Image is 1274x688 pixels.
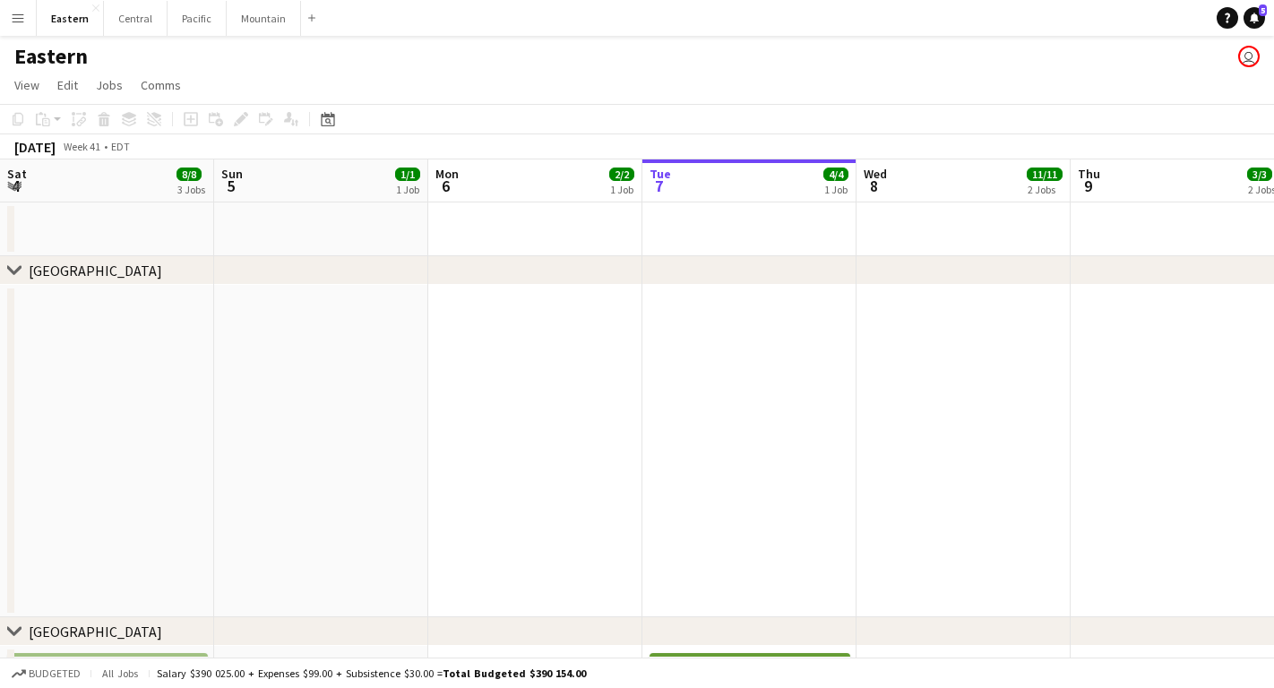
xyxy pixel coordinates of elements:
button: Pacific [168,1,227,36]
span: 1/1 [395,168,420,181]
div: Salary $390 025.00 + Expenses $99.00 + Subsistence $30.00 = [157,666,586,680]
span: 8 [861,176,887,196]
span: Comms [141,77,181,93]
a: Comms [133,73,188,97]
span: 7 [647,176,671,196]
a: Edit [50,73,85,97]
button: Mountain [227,1,301,36]
span: 3/3 [1247,168,1272,181]
span: View [14,77,39,93]
span: 4/4 [823,168,848,181]
a: Jobs [89,73,130,97]
span: 8/8 [176,168,202,181]
span: Week 41 [59,140,104,153]
span: Sun [221,166,243,182]
div: 1 Job [396,183,419,196]
span: Budgeted [29,667,81,680]
div: [GEOGRAPHIC_DATA] [29,262,162,279]
span: 6 [433,176,459,196]
button: Central [104,1,168,36]
a: 5 [1244,7,1265,29]
div: 3 Jobs [177,183,205,196]
span: 4 [4,176,27,196]
div: EDT [111,140,130,153]
span: Sat [7,166,27,182]
div: [DATE] [14,138,56,156]
div: [GEOGRAPHIC_DATA] [29,623,162,641]
span: Jobs [96,77,123,93]
button: Eastern [37,1,104,36]
button: Budgeted [9,664,83,684]
span: All jobs [99,666,142,680]
span: 5 [1259,4,1267,16]
div: 1 Job [610,183,633,196]
span: 2/2 [609,168,634,181]
span: Tue [650,166,671,182]
span: Total Budgeted $390 154.00 [443,666,586,680]
app-user-avatar: Michael Bourie [1238,46,1260,67]
span: 9 [1075,176,1100,196]
h1: Eastern [14,43,88,70]
span: Mon [435,166,459,182]
a: View [7,73,47,97]
div: 2 Jobs [1028,183,1062,196]
span: 11/11 [1027,168,1063,181]
div: 1 Job [824,183,848,196]
span: Edit [57,77,78,93]
span: 5 [219,176,243,196]
span: Thu [1078,166,1100,182]
span: Wed [864,166,887,182]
